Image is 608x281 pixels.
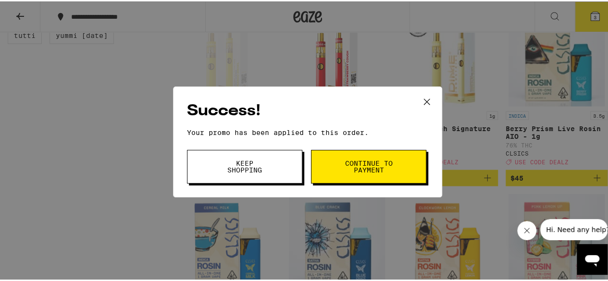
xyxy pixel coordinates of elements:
iframe: Button to launch messaging window [577,243,608,273]
h2: Success! [187,99,428,121]
p: Your promo has been applied to this order. [187,127,428,135]
span: Keep Shopping [220,159,269,172]
button: Keep Shopping [187,148,302,182]
iframe: Message from company [540,218,608,239]
iframe: Close message [517,220,536,239]
span: Continue to payment [344,159,393,172]
span: Hi. Need any help? [6,7,69,14]
button: Continue to payment [311,148,426,182]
